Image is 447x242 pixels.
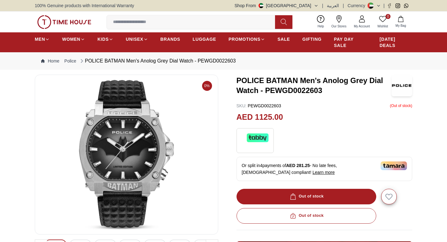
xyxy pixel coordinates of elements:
a: Our Stores [328,14,350,30]
span: GIFTING [302,36,322,42]
span: | [322,2,323,9]
span: UNISEX [126,36,143,42]
span: PAY DAY SALE [334,36,367,49]
a: LUGGAGE [193,34,216,45]
a: Whatsapp [404,3,409,8]
div: Currency [348,2,368,9]
a: MEN [35,34,50,45]
span: Learn more [313,170,335,175]
h3: POLICE BATMAN Men's Anolog Grey Dial Watch - PEWGD0022603 [237,76,391,95]
button: Shop From[GEOGRAPHIC_DATA] [235,2,318,9]
span: 0 [386,14,391,19]
button: My Bag [392,15,410,29]
span: Wishlist [375,24,391,29]
span: | [343,2,344,9]
span: AED 281.25 [286,163,310,168]
nav: Breadcrumb [35,52,412,70]
a: SALE [278,34,290,45]
span: WOMEN [62,36,80,42]
span: Our Stores [329,24,349,29]
a: PAY DAY SALE [334,34,367,51]
p: PEWGD0022603 [237,103,281,109]
h2: AED 1125.00 [237,111,283,123]
span: MEN [35,36,45,42]
img: POLICE BATMAN Men's Anolog Grey Dial Watch - PEWGD0022603 [391,75,412,96]
a: Facebook [387,3,392,8]
span: 0% [202,81,212,91]
span: 100% Genuine products with International Warranty [35,2,134,9]
img: ... [37,15,91,29]
div: Or split in 4 payments of - No late fees, [DEMOGRAPHIC_DATA] compliant! [237,157,413,181]
div: POLICE BATMAN Men's Anolog Grey Dial Watch - PEWGD0022603 [79,57,236,65]
span: SKU : [237,103,247,108]
a: GIFTING [302,34,322,45]
img: Tamara [381,161,407,170]
a: [DATE] DEALS [380,34,412,51]
a: KIDS [97,34,113,45]
img: United Arab Emirates [259,3,264,8]
span: KIDS [97,36,109,42]
span: [DATE] DEALS [380,36,412,49]
button: العربية [327,2,339,9]
span: BRANDS [160,36,180,42]
span: My Bag [393,23,409,28]
a: Home [41,58,59,64]
span: | [383,2,385,9]
span: Help [315,24,327,29]
a: PROMOTIONS [228,34,265,45]
p: ( Out of stock ) [390,103,412,109]
img: POLICE BATMAN Men's Anolog Grey Dial Watch - PEWGD0022603 [40,80,213,229]
span: LUGGAGE [193,36,216,42]
span: My Account [351,24,372,29]
span: SALE [278,36,290,42]
span: PROMOTIONS [228,36,260,42]
a: UNISEX [126,34,148,45]
a: 0Wishlist [374,14,392,30]
a: Help [314,14,328,30]
a: Instagram [395,3,400,8]
a: WOMEN [62,34,85,45]
a: BRANDS [160,34,180,45]
a: Police [64,58,76,64]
